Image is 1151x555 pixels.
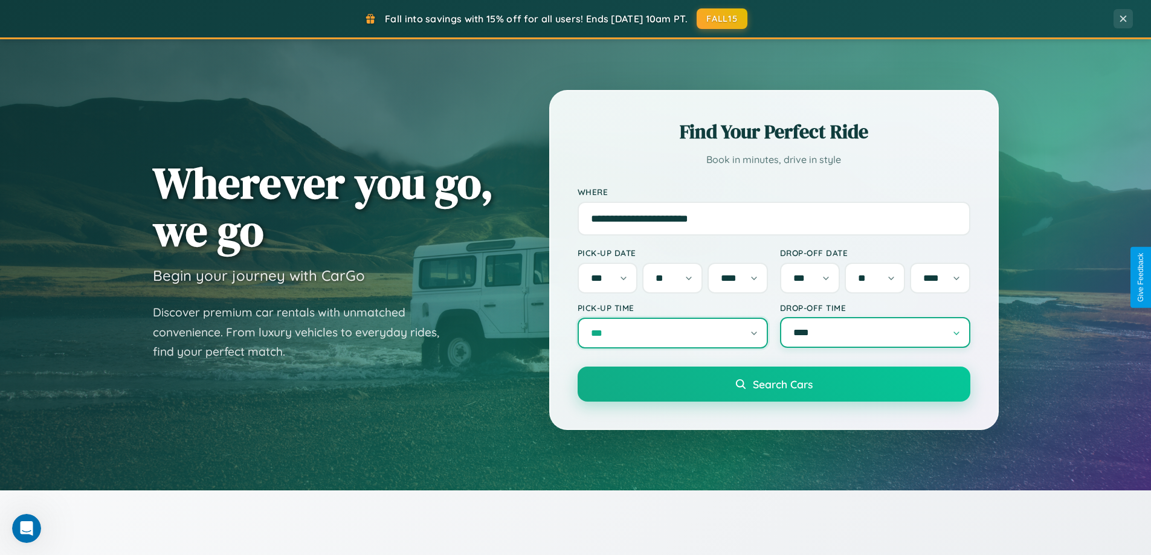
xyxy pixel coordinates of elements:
[578,187,970,197] label: Where
[153,266,365,284] h3: Begin your journey with CarGo
[578,303,768,313] label: Pick-up Time
[697,8,747,29] button: FALL15
[153,159,494,254] h1: Wherever you go, we go
[753,377,813,391] span: Search Cars
[12,514,41,543] iframe: Intercom live chat
[578,151,970,168] p: Book in minutes, drive in style
[780,248,970,258] label: Drop-off Date
[578,367,970,402] button: Search Cars
[385,13,688,25] span: Fall into savings with 15% off for all users! Ends [DATE] 10am PT.
[153,303,455,362] p: Discover premium car rentals with unmatched convenience. From luxury vehicles to everyday rides, ...
[1136,253,1145,302] div: Give Feedback
[578,248,768,258] label: Pick-up Date
[780,303,970,313] label: Drop-off Time
[578,118,970,145] h2: Find Your Perfect Ride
